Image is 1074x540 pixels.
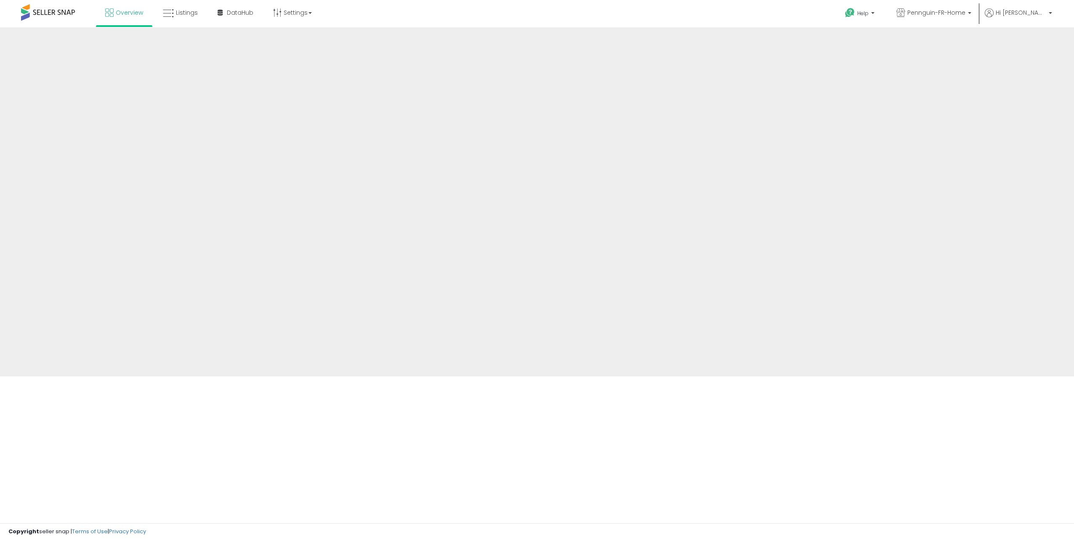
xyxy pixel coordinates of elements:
[996,8,1046,17] span: Hi [PERSON_NAME]
[116,8,143,17] span: Overview
[845,8,855,18] i: Get Help
[985,8,1052,27] a: Hi [PERSON_NAME]
[176,8,198,17] span: Listings
[907,8,965,17] span: Pennguin-FR-Home
[838,1,883,27] a: Help
[857,10,869,17] span: Help
[227,8,253,17] span: DataHub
